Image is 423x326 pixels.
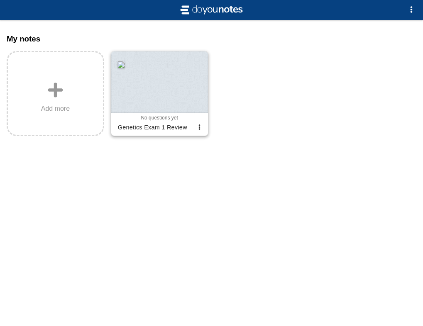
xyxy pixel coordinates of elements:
span: No questions yet [141,115,178,121]
h3: My notes [7,34,416,44]
button: Options [403,2,420,18]
img: svg+xml;base64,CiAgICAgIDxzdmcgdmlld0JveD0iLTIgLTIgMjAgNCIgeG1sbnM9Imh0dHA6Ly93d3cudzMub3JnLzIwMD... [178,3,245,17]
a: No questions yetGenetics Exam 1 Review [111,51,208,136]
div: Genetics Exam 1 Review [115,121,195,134]
span: Add more [41,105,70,112]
